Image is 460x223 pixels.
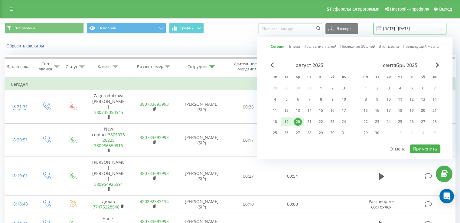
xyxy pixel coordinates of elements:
[419,107,427,115] div: 20
[361,73,370,82] abbr: понедельник
[431,95,439,103] div: 14
[429,95,440,104] div: вс 14 сент. 2025 г.
[269,117,281,126] div: пн 18 авг. 2025 г.
[360,117,371,126] div: пн 22 сент. 2025 г.
[270,73,279,82] abbr: понедельник
[373,107,381,115] div: 16
[429,106,440,115] div: вс 21 сент. 2025 г.
[86,124,131,157] td: New contact:
[177,196,227,213] td: [PERSON_NAME] (SIP)
[419,84,427,92] div: 6
[269,106,281,115] div: пн 11 авг. 2025 г.
[282,129,290,137] div: 26
[94,143,123,148] a: 380986550916
[66,64,78,69] div: Статус
[373,95,381,103] div: 9
[140,170,169,176] a: 380733693993
[360,62,440,68] div: сентябрь 2025
[386,144,409,153] button: Отмена
[304,117,315,126] div: чт 21 авг. 2025 г.
[304,128,315,137] div: чт 28 авг. 2025 г.
[11,170,27,182] div: 18:19:01
[137,64,163,69] div: Бизнес номер
[360,84,371,93] div: пн 1 сент. 2025 г.
[396,73,405,82] abbr: четверг
[227,90,270,124] td: 00:36
[294,95,302,103] div: 6
[305,118,313,126] div: 21
[419,95,427,103] div: 13
[269,62,350,68] div: август 2025
[419,73,428,82] abbr: суббота
[373,118,381,126] div: 23
[327,106,338,115] div: сб 16 авг. 2025 г.
[328,84,336,92] div: 2
[258,23,322,34] input: Поиск по номеру
[180,26,194,30] span: График
[271,44,285,50] a: Сегодня
[406,84,417,93] div: пт 5 сент. 2025 г.
[294,107,302,115] div: 13
[232,61,262,72] div: Длительность ожидания
[140,199,169,204] a: 420292333134
[317,118,325,126] div: 22
[270,62,274,68] span: Previous Month
[94,181,123,187] a: 380954925591
[371,84,383,93] div: вт 2 сент. 2025 г.
[373,129,381,137] div: 30
[328,95,336,103] div: 9
[338,95,350,104] div: вс 10 авг. 2025 г.
[436,62,439,68] span: Next Month
[315,117,327,126] div: пт 22 авг. 2025 г.
[294,129,302,137] div: 27
[93,204,119,210] a: 77475228548
[360,128,371,137] div: пн 29 сент. 2025 г.
[15,26,35,31] span: Все звонки
[408,84,416,92] div: 5
[11,134,27,146] div: 18:20:51
[140,101,169,107] a: 380733693993
[338,106,350,115] div: вс 17 авг. 2025 г.
[431,107,439,115] div: 21
[373,84,381,92] div: 2
[385,95,393,103] div: 10
[403,44,439,50] a: Предыдущий месяц
[439,7,452,11] span: Выход
[371,128,383,137] div: вт 30 сент. 2025 г.
[271,118,279,126] div: 18
[315,95,327,104] div: пт 8 авг. 2025 г.
[38,61,52,72] div: Тип звонка
[270,157,314,196] td: 00:54
[140,134,169,140] a: 380733693993
[317,95,325,103] div: 8
[94,109,123,115] a: 380735050545
[227,157,270,196] td: 00:27
[281,128,292,137] div: вт 26 авг. 2025 г.
[177,124,227,157] td: [PERSON_NAME] (SIP)
[369,199,394,210] span: Разговор не состоялся
[410,144,440,153] button: Применить
[362,95,370,103] div: 8
[293,73,302,82] abbr: среда
[371,117,383,126] div: вт 23 сент. 2025 г.
[325,23,358,34] button: Экспорт
[340,44,375,50] a: Последние 30 дней
[11,198,27,210] div: 18:18:48
[330,7,379,11] span: Реферальная программа
[5,23,84,34] button: Все звонки
[282,107,290,115] div: 12
[431,84,439,92] div: 7
[281,117,292,126] div: вт 19 авг. 2025 г.
[317,129,325,137] div: 29
[5,43,47,49] button: Сбросить фильтры
[431,118,439,126] div: 28
[177,90,227,124] td: [PERSON_NAME] (SIP)
[294,118,302,126] div: 20
[292,106,304,115] div: ср 13 авг. 2025 г.
[340,118,348,126] div: 24
[338,117,350,126] div: вс 24 авг. 2025 г.
[304,106,315,115] div: чт 14 авг. 2025 г.
[317,107,325,115] div: 15
[305,73,314,82] abbr: четверг
[394,95,406,104] div: чт 11 сент. 2025 г.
